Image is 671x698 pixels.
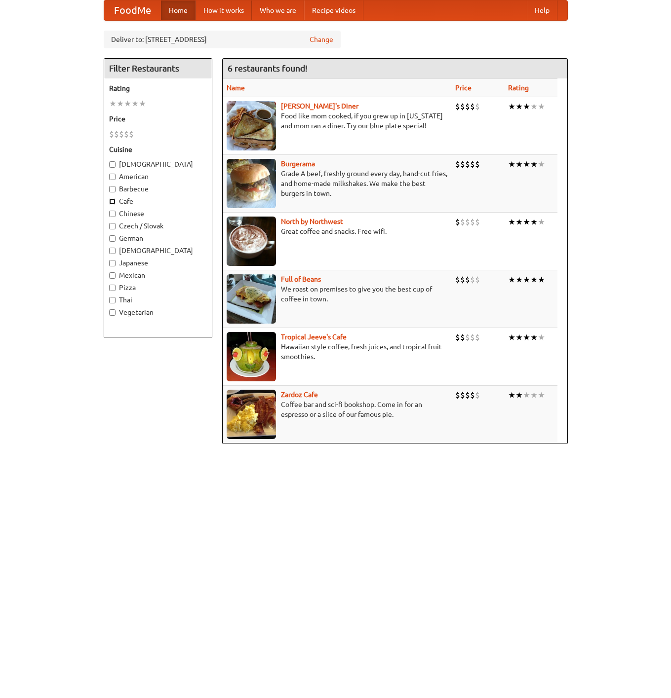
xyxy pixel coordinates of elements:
[523,332,530,343] li: ★
[515,217,523,227] li: ★
[523,217,530,227] li: ★
[227,111,447,131] p: Food like mom cooked, if you grew up in [US_STATE] and mom ran a diner. Try our blue plate special!
[455,390,460,401] li: $
[515,274,523,285] li: ★
[281,333,347,341] a: Tropical Jeeve's Cafe
[117,98,124,109] li: ★
[109,233,207,243] label: German
[109,129,114,140] li: $
[104,31,341,48] div: Deliver to: [STREET_ADDRESS]
[252,0,304,20] a: Who we are
[281,391,318,399] a: Zardoz Cafe
[530,274,538,285] li: ★
[109,184,207,194] label: Barbecue
[281,275,321,283] a: Full of Beans
[523,159,530,170] li: ★
[227,226,447,236] p: Great coffee and snacks. Free wifi.
[508,84,529,92] a: Rating
[508,217,515,227] li: ★
[475,332,480,343] li: $
[465,101,470,112] li: $
[530,217,538,227] li: ★
[196,0,252,20] a: How it works
[227,159,276,208] img: burgerama.jpg
[109,285,116,291] input: Pizza
[109,114,207,124] h5: Price
[460,217,465,227] li: $
[538,274,545,285] li: ★
[465,217,470,227] li: $
[460,274,465,285] li: $
[455,159,460,170] li: $
[109,172,207,182] label: American
[109,270,207,280] label: Mexican
[109,272,116,279] input: Mexican
[228,64,308,73] ng-pluralize: 6 restaurants found!
[538,159,545,170] li: ★
[515,390,523,401] li: ★
[508,101,515,112] li: ★
[109,295,207,305] label: Thai
[109,221,207,231] label: Czech / Slovak
[475,390,480,401] li: $
[455,332,460,343] li: $
[455,101,460,112] li: $
[515,332,523,343] li: ★
[119,129,124,140] li: $
[515,159,523,170] li: ★
[508,390,515,401] li: ★
[109,223,116,229] input: Czech / Slovak
[530,390,538,401] li: ★
[109,235,116,242] input: German
[304,0,363,20] a: Recipe videos
[470,390,475,401] li: $
[460,101,465,112] li: $
[530,159,538,170] li: ★
[460,159,465,170] li: $
[508,159,515,170] li: ★
[470,274,475,285] li: $
[515,101,523,112] li: ★
[455,84,472,92] a: Price
[538,332,545,343] li: ★
[465,274,470,285] li: $
[109,297,116,303] input: Thai
[109,283,207,293] label: Pizza
[475,274,480,285] li: $
[109,246,207,256] label: [DEMOGRAPHIC_DATA]
[523,101,530,112] li: ★
[109,248,116,254] input: [DEMOGRAPHIC_DATA]
[538,101,545,112] li: ★
[460,390,465,401] li: $
[129,129,134,140] li: $
[124,98,131,109] li: ★
[465,159,470,170] li: $
[109,159,207,169] label: [DEMOGRAPHIC_DATA]
[455,217,460,227] li: $
[281,218,343,225] b: North by Northwest
[227,84,245,92] a: Name
[465,332,470,343] li: $
[523,390,530,401] li: ★
[281,102,358,110] a: [PERSON_NAME]'s Diner
[109,161,116,168] input: [DEMOGRAPHIC_DATA]
[227,400,447,419] p: Coffee bar and sci-fi bookshop. Come in for an espresso or a slice of our famous pie.
[538,217,545,227] li: ★
[109,309,116,316] input: Vegetarian
[104,59,212,78] h4: Filter Restaurants
[475,101,480,112] li: $
[470,101,475,112] li: $
[114,129,119,140] li: $
[508,332,515,343] li: ★
[455,274,460,285] li: $
[470,159,475,170] li: $
[281,160,315,168] b: Burgerama
[470,217,475,227] li: $
[104,0,161,20] a: FoodMe
[508,274,515,285] li: ★
[227,284,447,304] p: We roast on premises to give you the best cup of coffee in town.
[161,0,196,20] a: Home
